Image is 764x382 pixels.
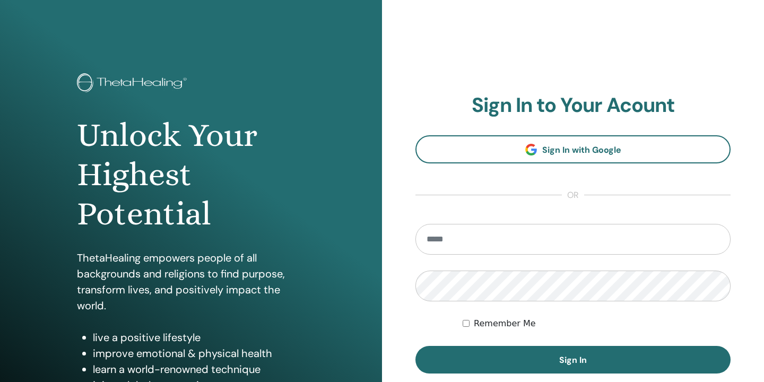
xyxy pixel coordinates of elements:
[93,361,305,377] li: learn a world-renowned technique
[559,354,587,366] span: Sign In
[77,250,305,314] p: ThetaHealing empowers people of all backgrounds and religions to find purpose, transform lives, a...
[474,317,536,330] label: Remember Me
[415,135,731,163] a: Sign In with Google
[542,144,621,155] span: Sign In with Google
[77,116,305,234] h1: Unlock Your Highest Potential
[415,93,731,118] h2: Sign In to Your Acount
[562,189,584,202] span: or
[93,329,305,345] li: live a positive lifestyle
[415,346,731,374] button: Sign In
[93,345,305,361] li: improve emotional & physical health
[463,317,731,330] div: Keep me authenticated indefinitely or until I manually logout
